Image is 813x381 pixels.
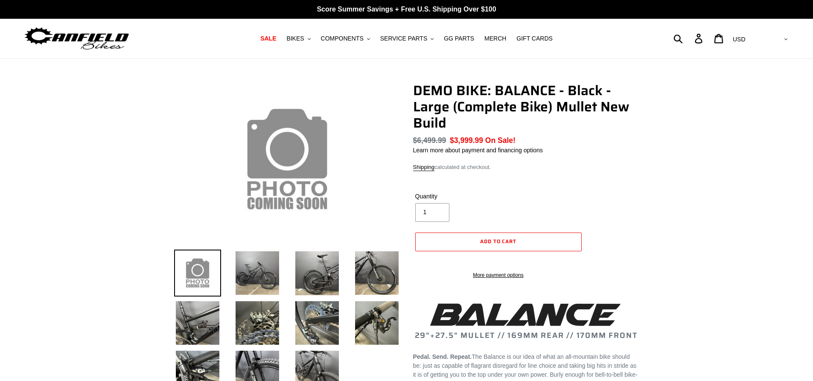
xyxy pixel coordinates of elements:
img: Load image into Gallery viewer, DEMO BIKE: BALANCE - Black - Large (Complete Bike) Mullet New Build [234,300,281,346]
input: Search [678,29,700,48]
button: SERVICE PARTS [376,33,438,44]
img: Load image into Gallery viewer, DEMO BIKE: BALANCE - Black - Large (Complete Bike) Mullet New Build [174,250,221,297]
span: MERCH [484,35,506,42]
span: GIFT CARDS [516,35,553,42]
span: On Sale! [485,135,516,146]
button: BIKES [282,33,315,44]
img: Load image into Gallery viewer, DEMO BIKE: BALANCE - Black - Large (Complete Bike) Mullet New Build [234,250,281,297]
img: Load image into Gallery viewer, DEMO BIKE: BALANCE - Black - Large (Complete Bike) Mullet New Build [174,300,221,346]
img: Load image into Gallery viewer, DEMO BIKE: BALANCE - Black - Large (Complete Bike) Mullet New Build [294,250,341,297]
span: Add to cart [480,237,517,245]
span: BIKES [286,35,304,42]
a: GIFT CARDS [512,33,557,44]
label: Quantity [415,192,496,201]
span: SERVICE PARTS [380,35,427,42]
a: GG PARTS [440,33,478,44]
span: $3,999.99 [450,136,483,145]
a: Shipping [413,164,435,171]
img: Load image into Gallery viewer, DEMO BIKE: BALANCE - Black - Large (Complete Bike) Mullet New Build [353,250,400,297]
b: Pedal. Send. Repeat. [413,353,472,360]
button: COMPONENTS [317,33,374,44]
img: Load image into Gallery viewer, DEMO BIKE: BALANCE - Black - Large (Complete Bike) Mullet New Build [353,300,400,346]
span: GG PARTS [444,35,474,42]
img: Load image into Gallery viewer, DEMO BIKE: BALANCE - Black - Large (Complete Bike) Mullet New Build [294,300,341,346]
div: calculated at checkout. [413,163,639,172]
a: MERCH [480,33,510,44]
h1: DEMO BIKE: BALANCE - Black - Large (Complete Bike) Mullet New Build [413,82,639,131]
img: Canfield Bikes [23,25,130,52]
h2: 29"+27.5" MULLET // 169MM REAR // 170MM FRONT [413,300,639,340]
a: SALE [256,33,280,44]
s: $6,499.99 [413,136,446,145]
span: COMPONENTS [321,35,364,42]
span: SALE [260,35,276,42]
a: Learn more about payment and financing options [413,147,543,154]
a: More payment options [415,271,582,279]
button: Add to cart [415,233,582,251]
